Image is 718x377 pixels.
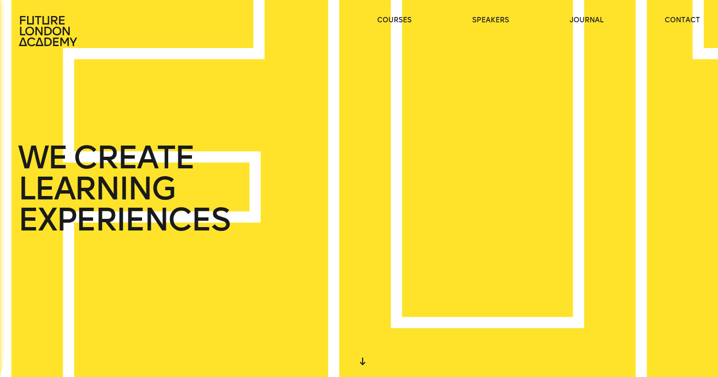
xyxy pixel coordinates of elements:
[665,16,700,25] a: contact
[18,142,67,173] span: WE
[472,16,509,25] a: speakers
[73,142,194,173] span: CREATE
[570,16,604,25] a: journal
[377,16,412,25] a: courses
[18,173,175,204] span: LEARNING
[18,204,229,235] span: EXPERIENCES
